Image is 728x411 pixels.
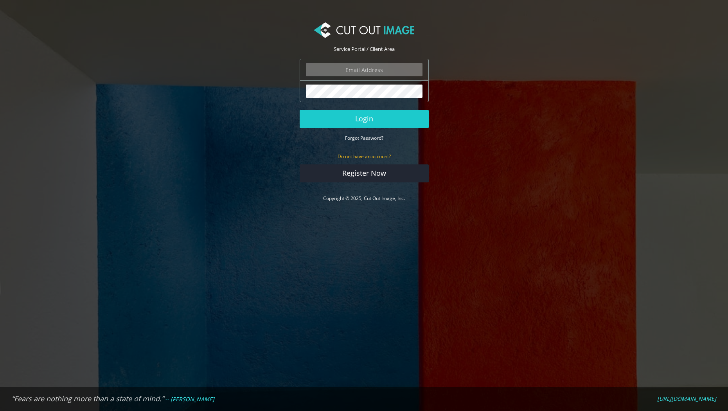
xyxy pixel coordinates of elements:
a: Forgot Password? [345,134,383,141]
button: Login [300,110,429,128]
img: Cut Out Image [314,22,414,38]
a: [URL][DOMAIN_NAME] [657,395,716,402]
small: Do not have an account? [338,153,391,160]
a: Register Now [300,164,429,182]
span: Service Portal / Client Area [334,45,395,52]
input: Email Address [306,63,422,76]
a: Copyright © 2025, Cut Out Image, Inc. [323,195,405,202]
small: Forgot Password? [345,135,383,141]
em: -- [PERSON_NAME] [165,395,214,403]
em: “Fears are nothing more than a state of mind.” [12,394,164,403]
